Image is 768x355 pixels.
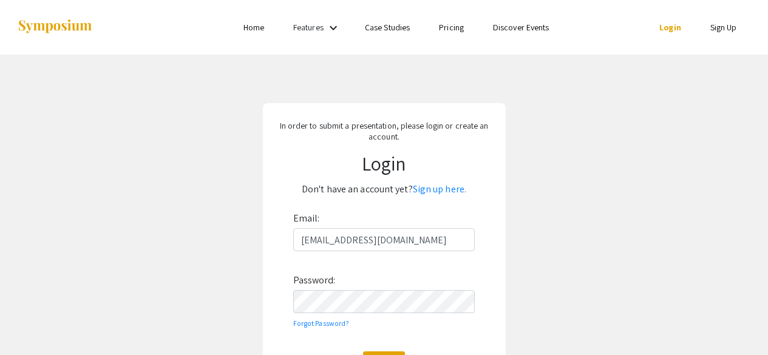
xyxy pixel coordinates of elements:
p: Don't have an account yet? [270,180,498,199]
label: Email: [293,209,320,228]
a: Features [293,22,324,33]
h1: Login [270,152,498,175]
a: Pricing [439,22,464,33]
p: In order to submit a presentation, please login or create an account. [270,120,498,142]
a: Discover Events [493,22,549,33]
a: Sign up here. [413,183,466,195]
a: Sign Up [710,22,737,33]
a: Forgot Password? [293,319,350,328]
a: Home [243,22,264,33]
iframe: Chat [9,300,52,346]
label: Password: [293,271,336,290]
img: Symposium by ForagerOne [17,19,93,35]
mat-icon: Expand Features list [326,21,341,35]
a: Case Studies [365,22,410,33]
a: Login [659,22,681,33]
